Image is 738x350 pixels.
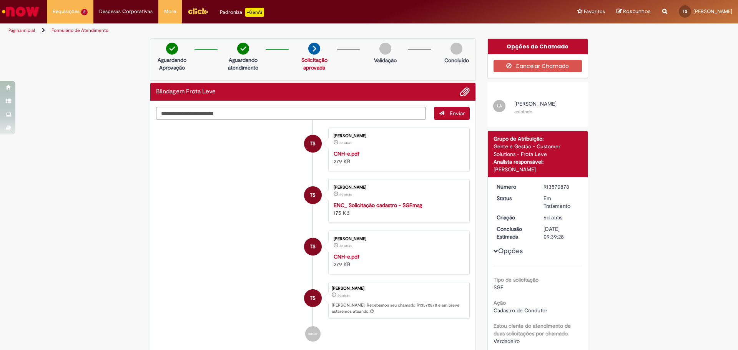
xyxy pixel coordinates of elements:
span: Verdadeiro [494,338,520,345]
div: 279 KB [334,150,462,165]
span: SGF [494,284,503,291]
img: check-circle-green.png [166,43,178,55]
span: LA [497,103,502,108]
div: [DATE] 09:39:28 [544,225,579,241]
span: TS [683,9,687,14]
p: Aguardando atendimento [224,56,262,71]
span: Cadastro de Condutor [494,307,547,314]
button: Enviar [434,107,470,120]
span: 6d atrás [339,192,352,197]
span: 2 [81,9,88,15]
dt: Número [491,183,538,191]
span: [PERSON_NAME] [514,100,557,107]
time: 26/09/2025 14:38:53 [544,214,562,221]
div: [PERSON_NAME] [332,286,465,291]
p: Aguardando Aprovação [153,56,191,71]
p: [PERSON_NAME]! Recebemos seu chamado R13570878 e em breve estaremos atuando. [332,302,465,314]
a: ENC_ Solicitação cadastro - SGF.msg [334,202,422,209]
span: 6d atrás [544,214,562,221]
dt: Criação [491,214,538,221]
div: 26/09/2025 14:38:53 [544,214,579,221]
time: 26/09/2025 14:37:11 [339,244,352,248]
a: CNH-e.pdf [334,150,359,157]
li: Takasi Augusto De Souza [156,282,470,319]
span: TS [310,134,316,153]
div: Takasi Augusto De Souza [304,186,322,204]
span: TS [310,237,316,256]
div: Padroniza [220,8,264,17]
img: img-circle-grey.png [379,43,391,55]
dt: Conclusão Estimada [491,225,538,241]
b: Ação [494,299,506,306]
span: Rascunhos [623,8,651,15]
time: 26/09/2025 14:38:40 [339,192,352,197]
small: exibindo [514,109,532,115]
div: 279 KB [334,253,462,268]
textarea: Digite sua mensagem aqui... [156,107,426,120]
img: check-circle-green.png [237,43,249,55]
div: [PERSON_NAME] [494,166,582,173]
span: TS [310,289,316,307]
span: Enviar [450,110,465,117]
button: Adicionar anexos [460,87,470,97]
div: Em Tratamento [544,194,579,210]
time: 26/09/2025 14:38:53 [337,293,350,298]
span: 6d atrás [339,141,352,145]
span: Favoritos [584,8,605,15]
div: Gente e Gestão - Customer Solutions - Frota Leve [494,143,582,158]
h2: Blindagem Frota Leve Histórico de tíquete [156,88,216,95]
div: [PERSON_NAME] [334,185,462,190]
div: Takasi Augusto De Souza [304,238,322,255]
p: +GenAi [245,8,264,17]
img: arrow-next.png [308,43,320,55]
b: Estou ciente do atendimento de duas solicitações por chamado. [494,322,571,337]
div: R13570878 [544,183,579,191]
div: [PERSON_NAME] [334,134,462,138]
dt: Status [491,194,538,202]
a: Solicitação aprovada [301,56,327,71]
time: 26/09/2025 14:38:48 [339,141,352,145]
span: 6d atrás [339,244,352,248]
span: 6d atrás [337,293,350,298]
span: [PERSON_NAME] [693,8,732,15]
span: More [164,8,176,15]
span: Despesas Corporativas [99,8,153,15]
div: [PERSON_NAME] [334,237,462,241]
div: Takasi Augusto De Souza [304,289,322,307]
img: ServiceNow [1,4,40,19]
p: Concluído [444,56,469,64]
ul: Trilhas de página [6,23,486,38]
span: Requisições [53,8,80,15]
ul: Histórico de tíquete [156,120,470,350]
b: Tipo de solicitação [494,276,539,283]
img: img-circle-grey.png [450,43,462,55]
div: Analista responsável: [494,158,582,166]
div: Takasi Augusto De Souza [304,135,322,153]
div: 175 KB [334,201,462,217]
a: Rascunhos [617,8,651,15]
span: TS [310,186,316,204]
div: Opções do Chamado [488,39,588,54]
img: click_logo_yellow_360x200.png [188,5,208,17]
button: Cancelar Chamado [494,60,582,72]
p: Validação [374,56,397,64]
a: Página inicial [8,27,35,33]
a: Formulário de Atendimento [52,27,108,33]
div: Grupo de Atribuição: [494,135,582,143]
a: CNH-e.pdf [334,253,359,260]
